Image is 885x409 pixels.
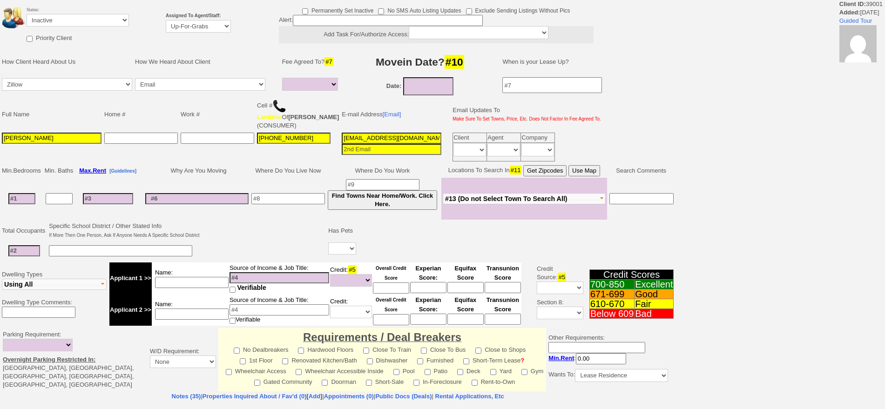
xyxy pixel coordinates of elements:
input: #3 [83,193,133,204]
label: Close To Bus [421,343,466,354]
input: Close to Shops [475,348,481,354]
input: Rent-to-Own [472,380,478,386]
font: Experian Score: [415,296,441,313]
button: Find Towns Near Home/Work. Click Here. [328,190,437,210]
a: Properties Inquired About / Fav'd (0) [203,393,307,400]
td: Credit Source: Section 8: [523,261,585,327]
span: Using All [4,281,33,288]
input: Ask Customer: Do You Know Your Transunion Credit Score [485,314,521,325]
input: No Dealbreakers [234,348,240,354]
td: Credit Scores [589,270,674,280]
span: #11 [510,166,522,174]
label: Dishwasher [367,354,408,365]
td: Min. Baths [43,164,74,178]
input: 1st Floor [240,358,246,364]
a: Notes (35) [172,393,201,400]
b: [Guidelines] [109,168,136,174]
input: Patio [425,369,431,375]
input: Permanently Set Inactive [302,8,308,14]
button: Get Zipcodes [523,165,567,176]
td: Credit: [330,294,372,326]
input: Ask Customer: Do You Know Your Experian Credit Score [410,282,446,293]
font: Transunion Score [486,265,519,281]
td: Where Do You Live Now [250,164,326,178]
span: Verifiable [237,284,266,291]
font: Transunion Score [486,296,519,313]
b: Client ID: [839,0,866,7]
label: Patio [425,365,448,375]
b: [ ] [203,393,323,400]
input: #9 [346,179,419,190]
input: 2nd Email [342,144,441,155]
input: Close To Bus [421,348,427,354]
a: Rental Applications, Etc [433,393,504,400]
input: Wheelchair Access [226,369,232,375]
b: Min. [548,355,574,362]
label: Wheelchair Accessible Inside [296,365,383,375]
input: Short-Sale [366,380,372,386]
font: Overall Credit Score [376,297,406,312]
td: How We Heard About Client [134,48,276,76]
label: Deck [457,365,480,375]
img: people.png [2,7,30,28]
td: When is your Lease Up? [493,48,670,76]
div: Alert: [279,15,594,43]
b: Assigned To Agent/Staff: [166,13,221,18]
label: Yard [490,365,512,375]
label: No Dealbreakers [234,343,289,354]
td: Why Are You Moving [144,164,250,178]
label: Short-Sale [366,375,404,386]
input: Gym [521,369,527,375]
input: 1st Email - Question #0 [342,133,441,144]
td: Full Name [0,98,103,131]
a: ? [520,357,524,364]
span: #5 [558,273,566,282]
font: Landline [257,114,282,121]
label: Doorman [322,375,356,386]
img: 523a949d5e61efc745b8b32f86d8995d [839,25,877,62]
input: Dishwasher [367,358,373,364]
td: Search Comments [607,164,676,178]
td: Dwelling Types Dwelling Type Comments: [0,261,108,327]
b: Verizon [257,114,282,121]
font: Equifax Score [454,265,476,281]
input: #4 [230,304,329,315]
a: Guided Tour [839,17,872,24]
input: Hardwood Floors [298,348,304,354]
label: Short-Term Lease [463,354,524,365]
td: Fair [635,299,674,309]
input: Ask Customer: Do You Know Your Equifax Credit Score [447,282,484,293]
input: Ask Customer: Do You Know Your Equifax Credit Score [447,314,484,325]
label: 1st Floor [240,354,273,365]
td: Home # [103,98,179,131]
td: Cell # Of (CONSUMER) [256,98,340,131]
label: Priority Client [27,32,72,42]
input: #2 [8,245,40,256]
td: Fee Agreed To? [281,48,342,76]
h3: Movein Date? [348,54,492,70]
input: Priority Client [27,36,33,42]
td: Source of Income & Job Title: [229,262,330,294]
button: Using All [2,279,107,290]
input: In-Foreclosure [413,380,419,386]
input: Wheelchair Accessible Inside [296,369,302,375]
center: Add Task For/Authorize Access: [279,26,594,43]
input: Deck [457,369,463,375]
label: Wheelchair Access [226,365,286,375]
font: Requirements / Deal Breakers [303,331,461,343]
font: If More Then One Person, Ask If Anyone Needs A Specific School District [49,233,199,238]
b: Date: [386,82,402,89]
td: Name: [152,262,229,294]
td: Company [521,133,555,143]
span: Rent [93,167,106,174]
td: Where Do You Work [326,164,439,178]
input: Renovated Kitchen/Bath [282,358,288,364]
label: Rent-to-Own [472,375,515,386]
td: Min. [0,164,43,178]
input: Ask Customer: Do You Know Your Overall Credit Score [373,314,409,325]
label: Close to Shops [475,343,526,354]
a: Appointments (0) [324,393,374,400]
nobr: Rental Applications, Etc [435,393,504,400]
input: #7 [502,77,602,93]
